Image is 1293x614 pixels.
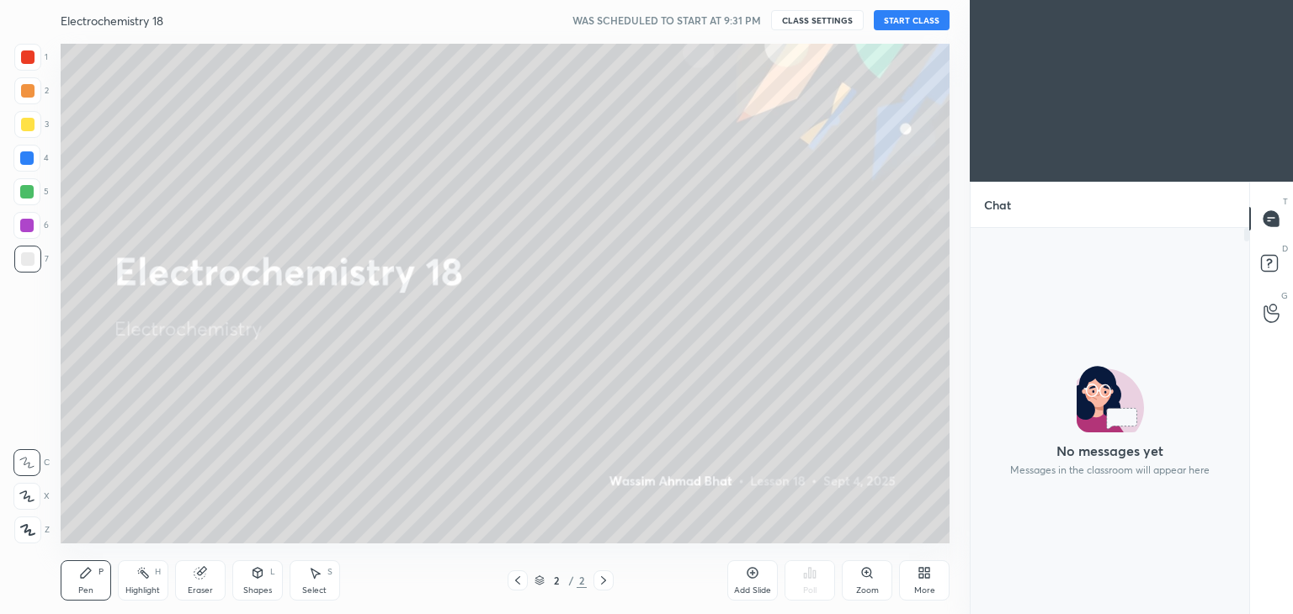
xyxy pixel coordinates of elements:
div: / [568,575,573,585]
div: S [327,568,333,576]
div: Highlight [125,586,160,595]
div: Eraser [188,586,213,595]
div: 6 [13,212,49,239]
div: H [155,568,161,576]
div: Zoom [856,586,879,595]
div: 2 [548,575,565,585]
div: 1 [14,44,48,71]
div: 4 [13,145,49,172]
div: Add Slide [734,586,771,595]
h5: WAS SCHEDULED TO START AT 9:31 PM [572,13,761,28]
button: START CLASS [874,10,950,30]
p: T [1283,195,1288,208]
p: G [1281,289,1288,302]
div: Select [302,586,327,595]
div: 3 [14,111,49,138]
div: L [270,568,275,576]
button: CLASS SETTINGS [771,10,864,30]
div: 7 [14,246,49,273]
div: C [13,449,50,476]
div: 2 [577,573,587,588]
div: Pen [78,586,93,595]
h4: Electrochemistry 18 [61,13,163,29]
div: Shapes [243,586,272,595]
div: More [914,586,935,595]
p: D [1282,242,1288,255]
div: P [98,568,104,576]
div: Z [14,516,50,543]
div: 5 [13,178,49,205]
div: X [13,483,50,510]
div: 2 [14,77,49,104]
p: Chat [971,183,1024,227]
